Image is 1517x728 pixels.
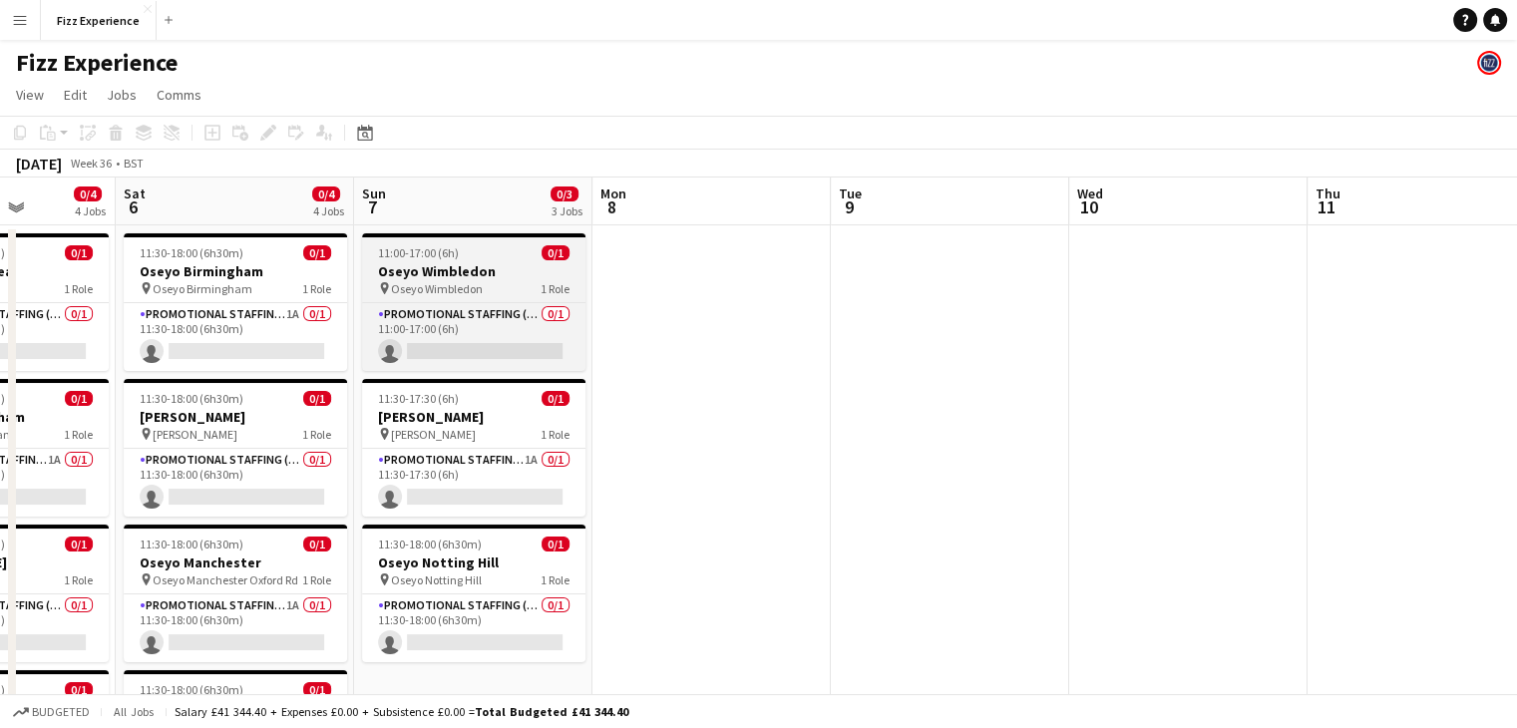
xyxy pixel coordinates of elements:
h1: Fizz Experience [16,48,178,78]
span: [PERSON_NAME] [153,427,237,442]
div: BST [124,156,144,171]
a: Comms [149,82,209,108]
h3: Oseyo Wimbledon [362,262,585,280]
span: Budgeted [32,705,90,719]
span: 10 [1074,195,1103,218]
span: Thu [1316,184,1340,202]
app-card-role: Promotional Staffing (Brand Ambassadors)0/111:30-18:00 (6h30m) [124,449,347,517]
a: View [8,82,52,108]
span: 0/3 [551,186,578,201]
span: 1 Role [541,427,569,442]
div: 4 Jobs [75,203,106,218]
span: 1 Role [64,281,93,296]
span: Sat [124,184,146,202]
span: 11:30-18:00 (6h30m) [140,245,243,260]
span: 11:30-18:00 (6h30m) [378,537,482,551]
span: 0/1 [542,245,569,260]
span: Wed [1077,184,1103,202]
app-card-role: Promotional Staffing (Brand Ambassadors)1A0/111:30-18:00 (6h30m) [124,303,347,371]
span: 0/1 [542,391,569,406]
app-user-avatar: Fizz Admin [1477,51,1501,75]
span: 0/1 [65,537,93,551]
span: Oseyo Manchester Oxford Rd [153,572,298,587]
app-job-card: 11:30-18:00 (6h30m)0/1[PERSON_NAME] [PERSON_NAME]1 RolePromotional Staffing (Brand Ambassadors)0/... [124,379,347,517]
h3: [PERSON_NAME] [362,408,585,426]
span: 11 [1313,195,1340,218]
span: 1 Role [302,281,331,296]
span: 0/4 [74,186,102,201]
span: Edit [64,86,87,104]
span: Oseyo Notting Hill [391,572,482,587]
span: 1 Role [541,281,569,296]
app-job-card: 11:30-17:30 (6h)0/1[PERSON_NAME] [PERSON_NAME]1 RolePromotional Staffing (Brand Ambassadors)1A0/1... [362,379,585,517]
span: 0/1 [542,537,569,551]
span: 0/1 [303,391,331,406]
span: Comms [157,86,201,104]
span: Total Budgeted £41 344.40 [475,704,628,719]
button: Budgeted [10,701,93,723]
span: View [16,86,44,104]
span: 0/4 [312,186,340,201]
div: 4 Jobs [313,203,344,218]
div: Salary £41 344.40 + Expenses £0.00 + Subsistence £0.00 = [175,704,628,719]
span: 6 [121,195,146,218]
app-job-card: 11:30-18:00 (6h30m)0/1Oseyo Notting Hill Oseyo Notting Hill1 RolePromotional Staffing (Brand Amba... [362,525,585,662]
span: Oseyo Wimbledon [391,281,483,296]
span: 0/1 [65,682,93,697]
span: Week 36 [66,156,116,171]
app-job-card: 11:00-17:00 (6h)0/1Oseyo Wimbledon Oseyo Wimbledon1 RolePromotional Staffing (Brand Ambassadors)0... [362,233,585,371]
app-card-role: Promotional Staffing (Brand Ambassadors)0/111:30-18:00 (6h30m) [362,594,585,662]
app-card-role: Promotional Staffing (Brand Ambassadors)1A0/111:30-18:00 (6h30m) [124,594,347,662]
div: 3 Jobs [552,203,582,218]
span: 0/1 [303,537,331,551]
span: 1 Role [64,427,93,442]
span: 0/1 [303,682,331,697]
div: [DATE] [16,154,62,174]
span: [PERSON_NAME] [391,427,476,442]
app-job-card: 11:30-18:00 (6h30m)0/1Oseyo Manchester Oseyo Manchester Oxford Rd1 RolePromotional Staffing (Bran... [124,525,347,662]
span: 11:30-17:30 (6h) [378,391,459,406]
span: Mon [600,184,626,202]
h3: Oseyo Notting Hill [362,553,585,571]
span: 0/1 [65,245,93,260]
span: 0/1 [65,391,93,406]
app-card-role: Promotional Staffing (Brand Ambassadors)0/111:00-17:00 (6h) [362,303,585,371]
app-job-card: 11:30-18:00 (6h30m)0/1Oseyo Birmingham Oseyo Birmingham1 RolePromotional Staffing (Brand Ambassad... [124,233,347,371]
span: 9 [836,195,862,218]
span: 1 Role [302,572,331,587]
span: Oseyo Birmingham [153,281,252,296]
span: 1 Role [302,427,331,442]
h3: Oseyo Birmingham [124,262,347,280]
app-card-role: Promotional Staffing (Brand Ambassadors)1A0/111:30-17:30 (6h) [362,449,585,517]
a: Jobs [99,82,145,108]
span: 11:30-18:00 (6h30m) [140,391,243,406]
span: 7 [359,195,386,218]
h3: Oseyo Manchester [124,553,347,571]
span: 11:30-18:00 (6h30m) [140,537,243,551]
button: Fizz Experience [41,1,157,40]
span: Tue [839,184,862,202]
span: 0/1 [303,245,331,260]
span: Jobs [107,86,137,104]
span: 1 Role [541,572,569,587]
span: 1 Role [64,572,93,587]
h3: [PERSON_NAME] [124,408,347,426]
span: 8 [597,195,626,218]
span: Sun [362,184,386,202]
span: 11:30-18:00 (6h30m) [140,682,243,697]
span: 11:00-17:00 (6h) [378,245,459,260]
a: Edit [56,82,95,108]
span: All jobs [110,704,158,719]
